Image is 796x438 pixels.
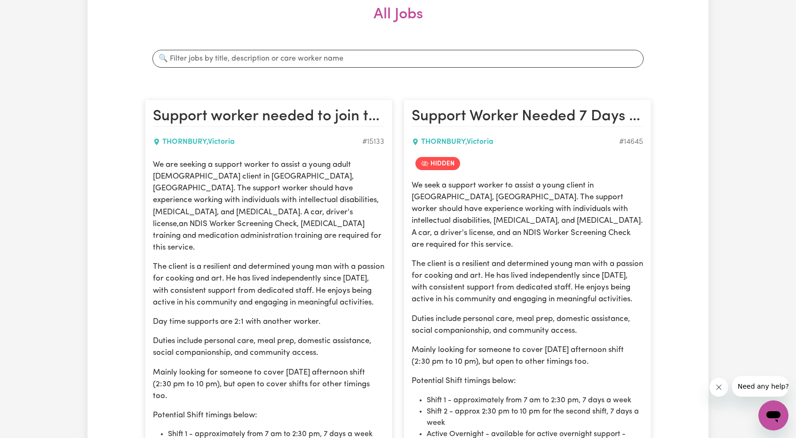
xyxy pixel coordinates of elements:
p: Mainly looking for someone to cover [DATE] afternoon shift (2:30 pm to 10 pm), but open to cover ... [153,367,384,402]
p: We are seeking a support worker to assist a young adult [DEMOGRAPHIC_DATA] client in [GEOGRAPHIC_... [153,159,384,254]
iframe: Message from company [732,376,788,397]
iframe: Close message [709,378,728,397]
li: Shift 1 - approximately from 7 am to 2:30 pm, 7 days a week [427,395,643,406]
span: Job is hidden [415,157,460,170]
p: The client is a resilient and determined young man with a passion for cooking and art. He has liv... [412,258,643,305]
p: Duties include personal care, meal prep, domestic assistance, social companionship, and community... [412,313,643,336]
div: Job ID #14645 [619,136,643,148]
div: THORNBURY , Victoria [153,136,362,148]
span: Need any help? [6,7,57,14]
p: Potential Shift timings below: [153,409,384,421]
h2: Support worker needed to join team in Thornbury, VIC [153,108,384,126]
p: Duties include personal care, meal prep, domestic assistance, social companionship, and community... [153,335,384,359]
div: THORNBURY , Victoria [412,136,619,148]
iframe: Button to launch messaging window [758,400,788,430]
p: Mainly looking for someone to cover [DATE] afternoon shift (2:30 pm to 10 pm), but open to other ... [412,344,643,368]
h2: Support Worker Needed 7 Days A Week In Thornbury, VIC [412,108,643,126]
p: The client is a resilient and determined young man with a passion for cooking and art. He has liv... [153,261,384,308]
li: Shift 2 - approx 2:30 pm to 10 pm for the second shift, 7 days a week [427,406,643,429]
p: We seek a support worker to assist a young client in [GEOGRAPHIC_DATA], [GEOGRAPHIC_DATA]. The su... [412,180,643,250]
h2: All Jobs [145,6,651,39]
p: Day time supports are 2:1 with another worker. [153,316,384,328]
p: Potential Shift timings below: [412,375,643,387]
div: Job ID #15133 [362,136,384,148]
input: 🔍 Filter jobs by title, description or care worker name [152,50,644,68]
